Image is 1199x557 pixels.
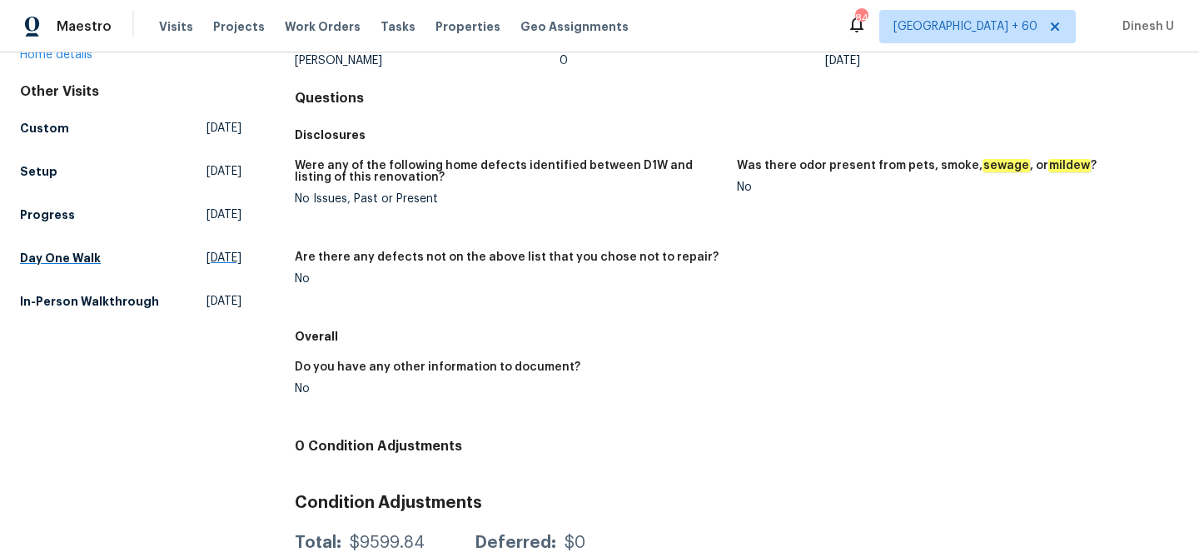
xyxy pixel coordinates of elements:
[295,90,1179,107] h4: Questions
[893,18,1037,35] span: [GEOGRAPHIC_DATA] + 60
[20,83,241,100] div: Other Visits
[295,55,560,67] div: [PERSON_NAME]
[20,293,159,310] h5: In-Person Walkthrough
[295,160,724,183] h5: Were any of the following home defects identified between D1W and listing of this renovation?
[20,113,241,143] a: Custom[DATE]
[20,49,92,61] a: Home details
[350,535,425,551] div: $9599.84
[206,293,241,310] span: [DATE]
[565,535,585,551] div: $0
[295,361,580,373] h5: Do you have any other information to document?
[475,535,556,551] div: Deferred:
[1048,159,1091,172] em: mildew
[855,10,867,27] div: 847
[983,159,1030,172] em: sewage
[295,535,341,551] div: Total:
[159,18,193,35] span: Visits
[57,18,112,35] span: Maestro
[381,21,415,32] span: Tasks
[737,160,1097,172] h5: Was there odor present from pets, smoke, , or ?
[206,206,241,223] span: [DATE]
[20,200,241,230] a: Progress[DATE]
[520,18,629,35] span: Geo Assignments
[295,273,724,285] div: No
[295,383,724,395] div: No
[295,127,1179,143] h5: Disclosures
[737,182,1166,193] div: No
[825,55,1091,67] div: [DATE]
[213,18,265,35] span: Projects
[295,328,1179,345] h5: Overall
[206,163,241,180] span: [DATE]
[20,120,69,137] h5: Custom
[20,286,241,316] a: In-Person Walkthrough[DATE]
[20,157,241,186] a: Setup[DATE]
[1116,18,1174,35] span: Dinesh U
[295,193,724,205] div: No Issues, Past or Present
[295,438,1179,455] h4: 0 Condition Adjustments
[206,250,241,266] span: [DATE]
[285,18,361,35] span: Work Orders
[295,251,719,263] h5: Are there any defects not on the above list that you chose not to repair?
[206,120,241,137] span: [DATE]
[20,243,241,273] a: Day One Walk[DATE]
[20,163,57,180] h5: Setup
[20,206,75,223] h5: Progress
[20,250,101,266] h5: Day One Walk
[435,18,500,35] span: Properties
[560,55,825,67] div: 0
[295,495,1179,511] h3: Condition Adjustments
